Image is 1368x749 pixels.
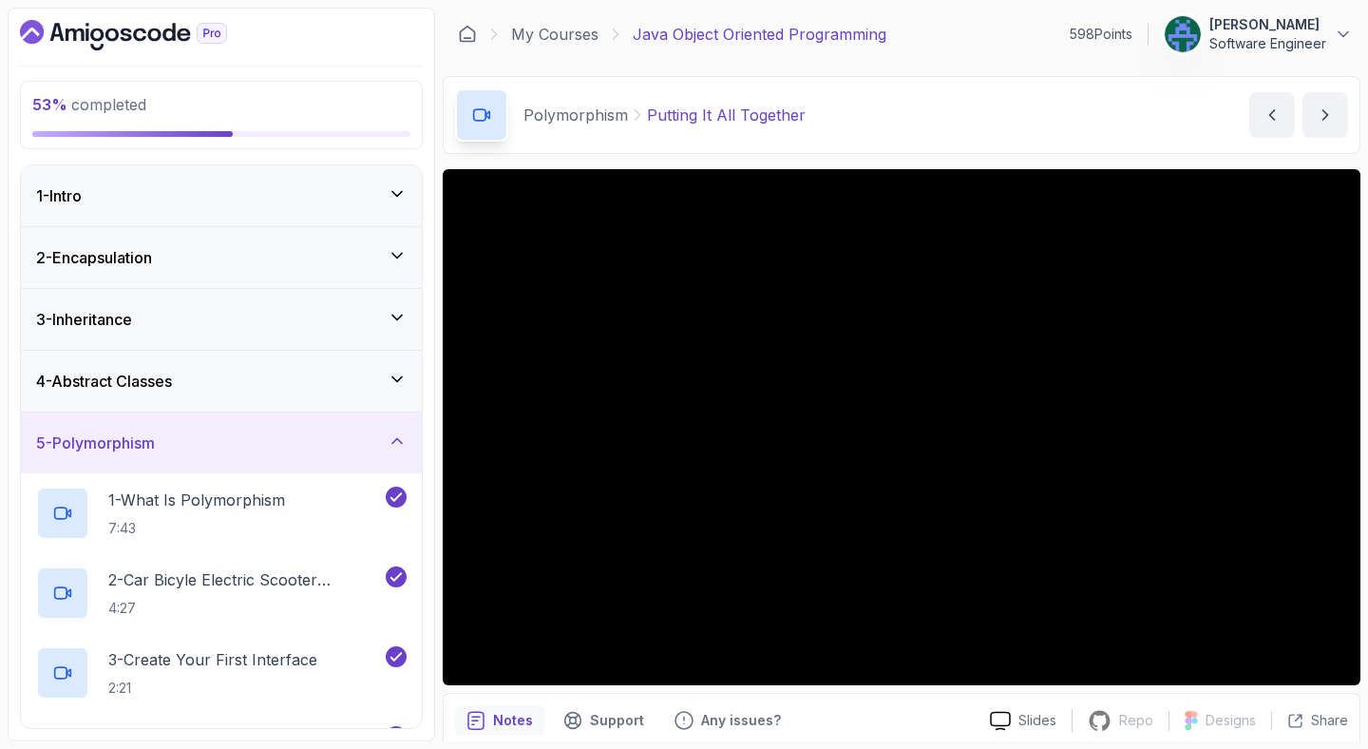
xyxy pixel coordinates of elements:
[1070,25,1132,44] p: 598 Points
[36,567,407,620] button: 2-Car Bicyle Electric Scooter Example4:27
[21,165,422,226] button: 1-Intro
[1250,630,1368,720] iframe: chat widget
[21,289,422,350] button: 3-Inheritance
[21,351,422,412] button: 4-Abstract Classes
[647,104,806,126] p: Putting It All Together
[108,648,317,671] p: 3 - Create Your First Interface
[36,308,132,331] h3: 3 - Inheritance
[1164,15,1353,53] button: user profile image[PERSON_NAME]Software Engineer
[36,646,407,700] button: 3-Create Your First Interface2:21
[21,413,422,473] button: 5-Polymorphism
[108,599,382,618] p: 4:27
[663,705,792,736] button: Feedback button
[458,25,477,44] a: Dashboard
[21,227,422,288] button: 2-Encapsulation
[1206,711,1256,730] p: Designs
[36,487,407,540] button: 1-What Is Polymorphism7:43
[36,432,155,454] h3: 5 - Polymorphism
[36,184,82,207] h3: 1 - Intro
[32,95,146,114] span: completed
[108,679,317,698] p: 2:21
[1165,16,1201,52] img: user profile image
[443,169,1360,685] iframe: 5 - Putting it all together
[1018,711,1056,730] p: Slides
[1209,34,1326,53] p: Software Engineer
[108,519,285,538] p: 7:43
[523,104,628,126] p: Polymorphism
[633,23,886,46] p: Java Object Oriented Programming
[36,370,172,393] h3: 4 - Abstract Classes
[511,23,598,46] a: My Courses
[108,489,285,511] p: 1 - What Is Polymorphism
[590,711,644,730] p: Support
[1249,92,1295,138] button: previous content
[493,711,533,730] p: Notes
[1302,92,1348,138] button: next content
[1271,711,1348,730] button: Share
[701,711,781,730] p: Any issues?
[32,95,67,114] span: 53 %
[20,20,271,50] a: Dashboard
[36,246,152,269] h3: 2 - Encapsulation
[552,705,655,736] button: Support button
[1209,15,1326,34] p: [PERSON_NAME]
[975,711,1072,731] a: Slides
[1119,711,1153,730] p: Repo
[455,705,544,736] button: notes button
[108,568,382,591] p: 2 - Car Bicyle Electric Scooter Example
